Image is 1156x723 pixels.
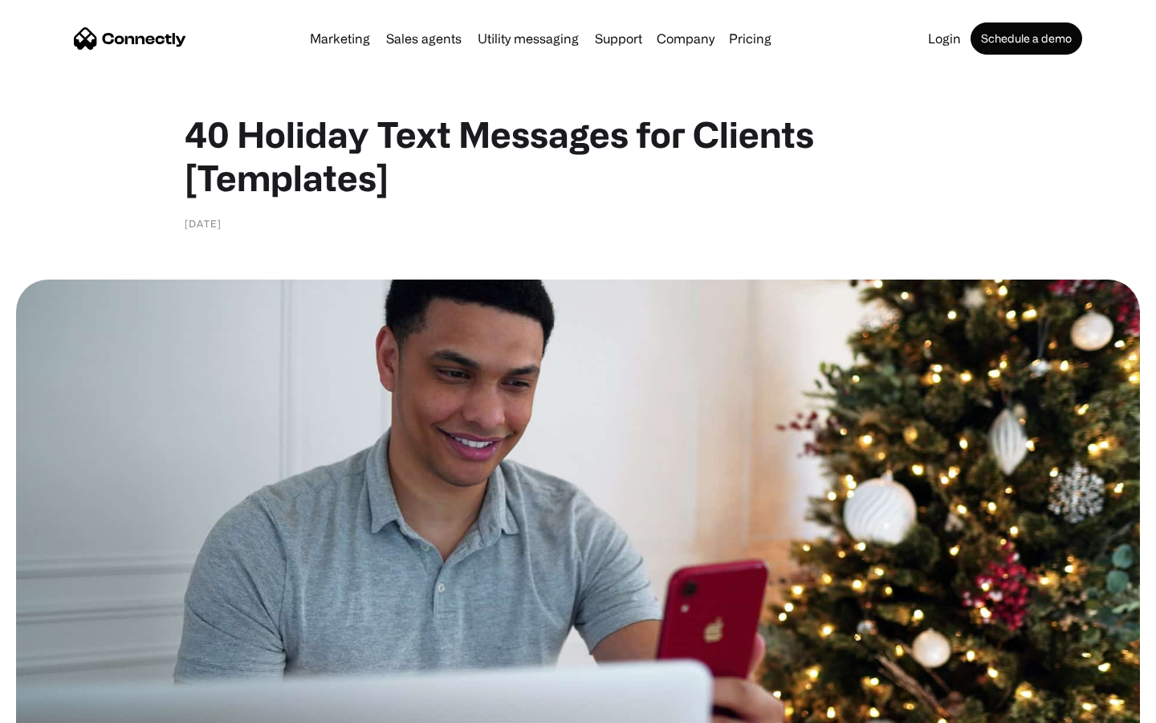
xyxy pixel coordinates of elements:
a: Marketing [303,32,377,45]
a: Login [922,32,967,45]
div: [DATE] [185,215,222,231]
a: Sales agents [380,32,468,45]
div: Company [657,27,714,50]
a: Support [588,32,649,45]
h1: 40 Holiday Text Messages for Clients [Templates] [185,112,971,199]
a: Pricing [722,32,778,45]
a: Schedule a demo [971,22,1082,55]
aside: Language selected: English [16,695,96,717]
a: Utility messaging [471,32,585,45]
ul: Language list [32,695,96,717]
